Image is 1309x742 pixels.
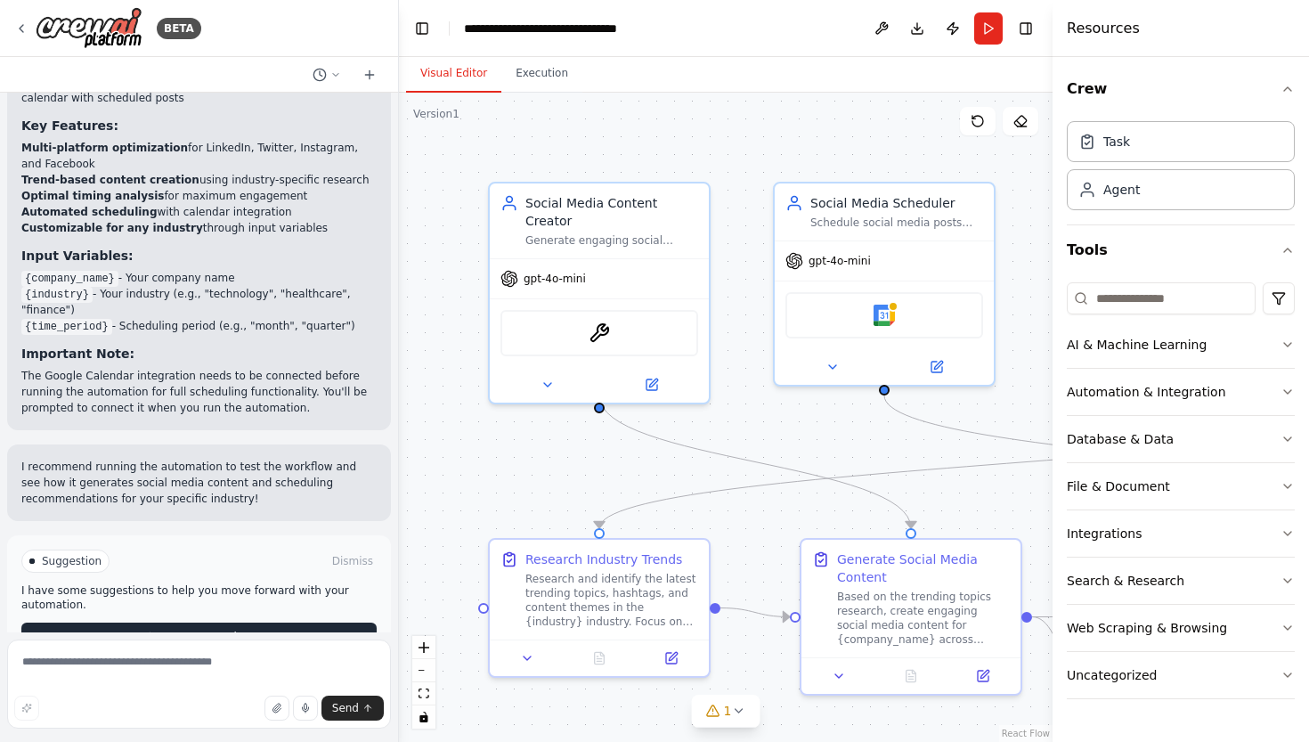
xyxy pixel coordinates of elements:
[412,682,435,705] button: fit view
[1103,181,1140,199] div: Agent
[1013,16,1038,41] button: Hide right sidebar
[21,118,118,133] strong: Key Features:
[406,55,501,93] button: Visual Editor
[1067,383,1226,401] div: Automation & Integration
[590,395,920,528] g: Edge from 02c5cc9e-7506-4077-a50c-25ce97e31d8c to 2b04d0a9-ac6c-4c1c-bf51-d7327bf6cbf3
[412,705,435,729] button: toggle interactivity
[21,287,93,303] code: {industry}
[886,356,987,378] button: Open in side panel
[810,194,983,212] div: Social Media Scheduler
[412,636,435,659] button: zoom in
[21,368,377,416] p: The Google Calendar integration needs to be connected before running the automation for full sche...
[21,249,134,263] strong: Input Variables:
[1067,510,1295,557] button: Integrations
[800,538,1022,696] div: Generate Social Media ContentBased on the trending topics research, create engaging social media ...
[1067,525,1142,542] div: Integrations
[601,374,702,395] button: Open in side panel
[874,305,895,326] img: Google Calendar
[724,702,732,720] span: 1
[464,20,664,37] nav: breadcrumb
[36,7,142,49] img: Logo
[562,648,638,669] button: No output available
[305,64,348,86] button: Switch to previous chat
[21,206,157,218] strong: Automated scheduling
[1067,605,1295,651] button: Web Scraping & Browsing
[773,182,996,387] div: Social Media SchedulerSchedule social media posts across multiple platforms at optimal times base...
[14,696,39,721] button: Improve this prompt
[501,55,582,93] button: Execution
[21,583,377,612] p: I have some suggestions to help you move forward with your automation.
[1067,430,1174,448] div: Database & Data
[42,554,102,568] span: Suggestion
[355,64,384,86] button: Start a new chat
[21,142,188,154] strong: Multi-platform optimization
[413,107,459,121] div: Version 1
[1067,477,1170,495] div: File & Document
[21,174,199,186] strong: Trend-based content creation
[1103,133,1130,151] div: Task
[164,630,250,644] span: Run Automation
[21,172,377,188] li: using industry-specific research
[525,194,698,230] div: Social Media Content Creator
[21,140,377,172] li: for LinkedIn, Twitter, Instagram, and Facebook
[952,665,1013,687] button: Open in side panel
[157,18,201,39] div: BETA
[1067,18,1140,39] h4: Resources
[692,695,760,728] button: 1
[21,222,203,234] strong: Customizable for any industry
[1067,275,1295,713] div: Tools
[21,623,377,651] button: Run Automation
[525,233,698,248] div: Generate engaging social media content ideas and captions based on trending topics in the {indust...
[21,220,377,236] li: through input variables
[332,701,359,715] span: Send
[874,665,949,687] button: No output available
[21,188,377,204] li: for maximum engagement
[488,538,711,678] div: Research Industry TrendsResearch and identify the latest trending topics, hashtags, and content t...
[1002,729,1050,738] a: React Flow attribution
[1067,369,1295,415] button: Automation & Integration
[1067,652,1295,698] button: Uncategorized
[837,590,1010,647] div: Based on the trending topics research, create engaging social media content for {company_name} ac...
[1067,64,1295,114] button: Crew
[525,572,698,629] div: Research and identify the latest trending topics, hashtags, and content themes in the {industry} ...
[412,636,435,729] div: React Flow controls
[1067,463,1295,510] button: File & Document
[810,216,983,230] div: Schedule social media posts across multiple platforms at optimal times based on audience engageme...
[488,182,711,404] div: Social Media Content CreatorGenerate engaging social media content ideas and captions based on tr...
[1067,114,1295,224] div: Crew
[264,696,289,721] button: Upload files
[21,347,134,361] strong: Important Note:
[525,550,682,568] div: Research Industry Trends
[21,190,164,202] strong: Optimal timing analysis
[321,696,384,721] button: Send
[21,270,377,286] li: - Your company name
[1067,322,1295,368] button: AI & Machine Learning
[21,204,377,220] li: with calendar integration
[1067,572,1184,590] div: Search & Research
[21,271,118,287] code: {company_name}
[293,696,318,721] button: Click to speak your automation idea
[329,552,377,570] button: Dismiss
[809,254,871,268] span: gpt-4o-mini
[21,318,377,334] li: - Scheduling period (e.g., "month", "quarter")
[21,319,112,335] code: {time_period}
[21,286,377,318] li: - Your industry (e.g., "technology", "healthcare", "finance")
[720,599,790,626] g: Edge from 660c445d-60ae-4861-bc21-c56b2728b495 to 2b04d0a9-ac6c-4c1c-bf51-d7327bf6cbf3
[1067,225,1295,275] button: Tools
[640,648,702,669] button: Open in side panel
[1067,666,1157,684] div: Uncategorized
[1067,416,1295,462] button: Database & Data
[837,550,1010,586] div: Generate Social Media Content
[412,659,435,682] button: zoom out
[589,322,610,344] img: BrightDataSearchTool
[21,459,377,507] p: I recommend running the automation to test the workflow and see how it generates social media con...
[1067,558,1295,604] button: Search & Research
[1067,336,1207,354] div: AI & Machine Learning
[524,272,586,286] span: gpt-4o-mini
[1067,619,1227,637] div: Web Scraping & Browsing
[410,16,435,41] button: Hide left sidebar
